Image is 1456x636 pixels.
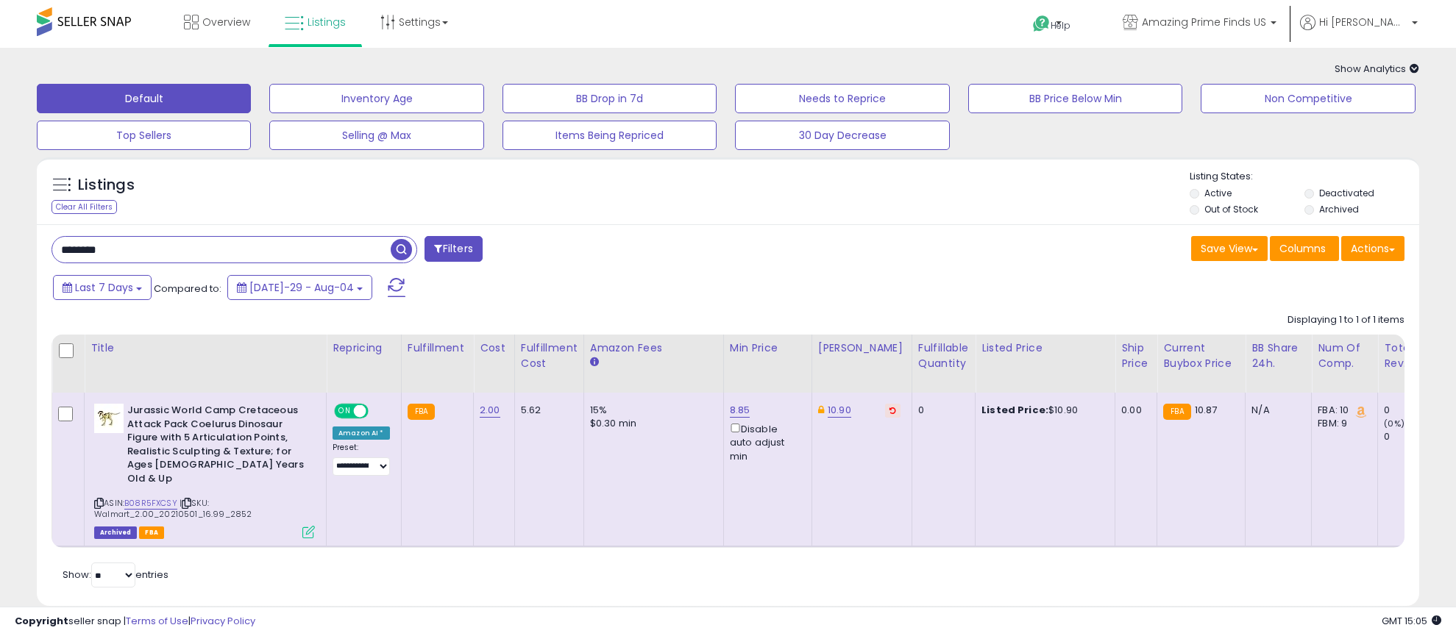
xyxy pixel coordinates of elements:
div: Clear All Filters [52,200,117,214]
label: Archived [1319,203,1359,215]
span: [DATE]-29 - Aug-04 [249,280,354,295]
button: Inventory Age [269,84,483,113]
div: $10.90 [981,404,1104,417]
button: Actions [1341,236,1404,261]
i: Get Help [1032,15,1051,33]
span: OFF [366,405,390,418]
button: Items Being Repriced [503,121,717,150]
a: 2.00 [480,403,500,418]
div: 0 [918,404,964,417]
button: Last 7 Days [53,275,152,300]
button: [DATE]-29 - Aug-04 [227,275,372,300]
div: Repricing [333,340,395,356]
label: Out of Stock [1204,203,1258,215]
a: 10.90 [828,403,851,418]
div: FBA: 10 [1318,404,1366,417]
button: BB Drop in 7d [503,84,717,113]
label: Active [1204,187,1232,199]
span: Amazing Prime Finds US [1142,15,1266,29]
div: BB Share 24h. [1251,340,1305,371]
button: Columns [1270,236,1339,261]
small: FBA [408,404,435,420]
a: Terms of Use [126,614,188,628]
small: Amazon Fees. [590,356,599,369]
div: Cost [480,340,508,356]
div: Fulfillable Quantity [918,340,969,371]
span: Show Analytics [1335,62,1419,76]
div: Listed Price [981,340,1109,356]
span: Show: entries [63,568,168,582]
span: Listings that have been deleted from Seller Central [94,526,137,539]
p: Listing States: [1190,170,1419,184]
div: Amazon AI * [333,426,390,440]
span: Hi [PERSON_NAME] [1319,15,1407,29]
span: 2025-08-14 15:05 GMT [1382,614,1441,628]
span: Compared to: [154,282,221,296]
div: Fulfillment [408,340,467,356]
span: Columns [1279,241,1326,256]
span: Listings [308,15,346,29]
button: Top Sellers [37,121,251,150]
a: B08R5FXCSY [124,497,177,510]
div: 0 [1384,404,1443,417]
div: Title [90,340,320,356]
div: Current Buybox Price [1163,340,1239,371]
strong: Copyright [15,614,68,628]
div: N/A [1251,404,1300,417]
button: BB Price Below Min [968,84,1182,113]
small: FBA [1163,404,1190,420]
div: 5.62 [521,404,572,417]
h5: Listings [78,175,135,196]
span: ON [335,405,354,418]
span: Last 7 Days [75,280,133,295]
div: Displaying 1 to 1 of 1 items [1288,313,1404,327]
div: Amazon Fees [590,340,717,356]
span: Help [1051,19,1070,32]
label: Deactivated [1319,187,1374,199]
div: Preset: [333,443,390,476]
button: Selling @ Max [269,121,483,150]
div: 15% [590,404,712,417]
b: Listed Price: [981,403,1048,417]
span: | SKU: Walmart_2.00_20210501_16.99_2852 [94,497,252,519]
div: FBM: 9 [1318,417,1366,430]
button: Needs to Reprice [735,84,949,113]
div: Min Price [730,340,806,356]
div: Ship Price [1121,340,1151,371]
a: 8.85 [730,403,750,418]
b: Jurassic World Camp Cretaceous Attack Pack Coelurus Dinosaur Figure with 5 Articulation Points, R... [127,404,306,489]
div: 0 [1384,430,1443,443]
div: Fulfillment Cost [521,340,578,371]
div: seller snap | | [15,615,255,629]
a: Help [1021,4,1099,48]
div: 0.00 [1121,404,1146,417]
div: Total Rev. [1384,340,1438,371]
div: Num of Comp. [1318,340,1371,371]
button: Default [37,84,251,113]
a: Privacy Policy [191,614,255,628]
div: ASIN: [94,404,315,537]
div: $0.30 min [590,417,712,430]
button: Filters [425,236,482,262]
span: Overview [202,15,250,29]
a: Hi [PERSON_NAME] [1300,15,1418,48]
small: (0%) [1384,418,1404,429]
button: 30 Day Decrease [735,121,949,150]
img: 31qw3A+pRSS._SL40_.jpg [94,404,124,433]
div: Disable auto adjust min [730,421,800,463]
div: [PERSON_NAME] [818,340,906,356]
span: 10.87 [1195,403,1218,417]
span: FBA [139,526,164,539]
button: Save View [1191,236,1268,261]
button: Non Competitive [1201,84,1415,113]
